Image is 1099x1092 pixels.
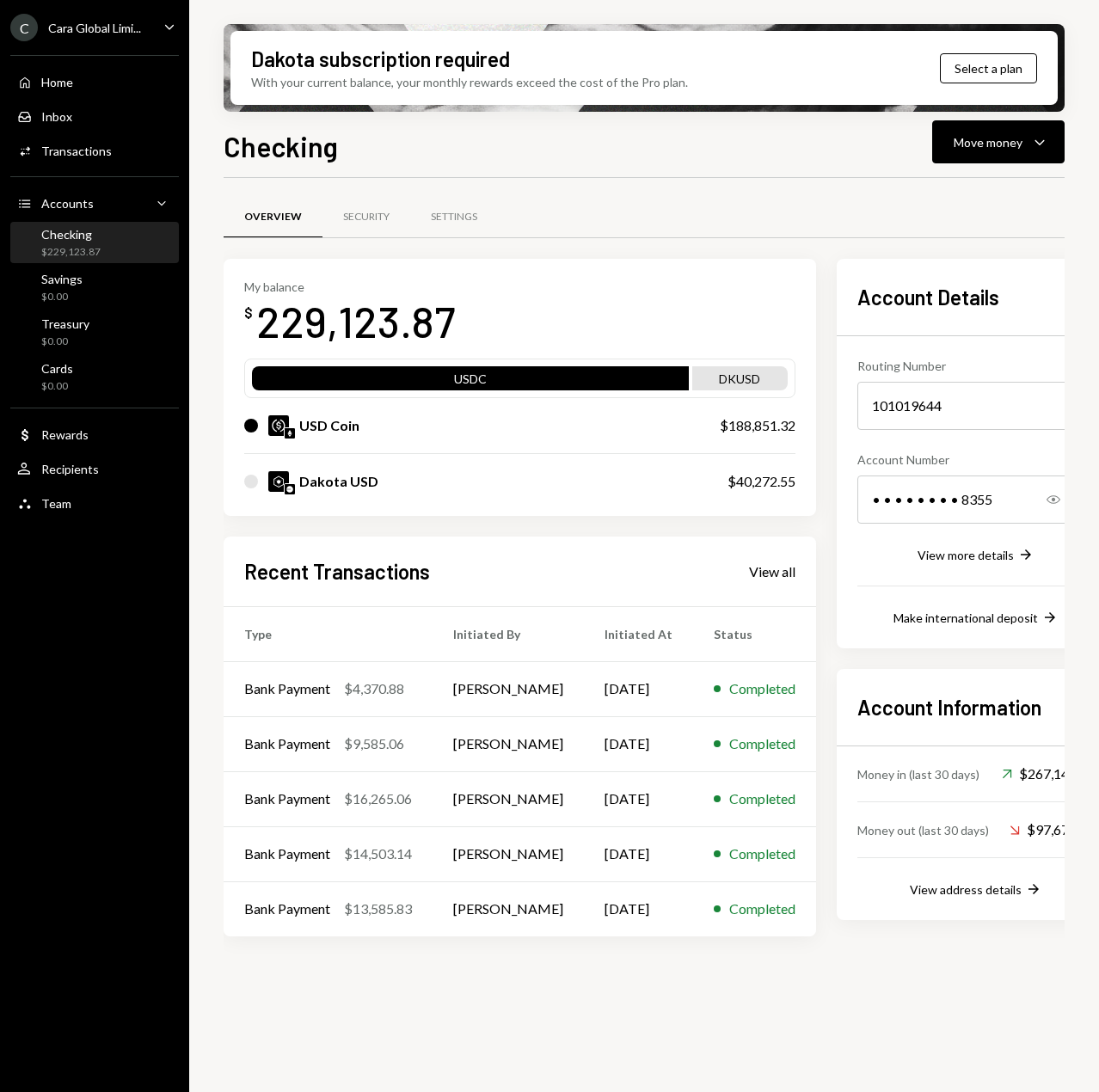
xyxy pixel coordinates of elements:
[344,733,404,754] div: $9,585.06
[244,844,330,864] div: Bank Payment
[10,267,179,308] a: Savings$0.00
[584,826,693,881] td: [DATE]
[41,75,73,89] div: Home
[10,135,179,166] a: Transactions
[10,419,179,450] a: Rewards
[584,661,693,716] td: [DATE]
[433,826,584,881] td: [PERSON_NAME]
[251,45,510,73] div: Dakota subscription required
[41,316,89,331] div: Treasury
[693,606,816,661] th: Status
[433,881,584,936] td: [PERSON_NAME]
[584,716,693,771] td: [DATE]
[251,73,688,91] div: With your current balance, your monthly rewards exceed the cost of the Pro plan.
[268,471,289,492] img: DKUSD
[244,788,330,809] div: Bank Payment
[252,370,689,394] div: USDC
[41,227,101,242] div: Checking
[910,880,1042,899] button: View address details
[41,361,73,376] div: Cards
[322,195,410,239] a: Security
[343,210,390,224] div: Security
[41,379,73,394] div: $0.00
[299,471,378,492] div: Dakota USD
[10,101,179,132] a: Inbox
[431,210,477,224] div: Settings
[344,844,412,864] div: $14,503.14
[10,488,179,518] a: Team
[749,563,795,580] div: View all
[857,765,979,783] div: Money in (last 30 days)
[729,678,795,699] div: Completed
[41,196,94,211] div: Accounts
[344,899,412,919] div: $13,585.83
[244,678,330,699] div: Bank Payment
[344,678,404,699] div: $4,370.88
[41,427,89,442] div: Rewards
[893,610,1038,625] div: Make international deposit
[244,733,330,754] div: Bank Payment
[729,844,795,864] div: Completed
[224,606,433,661] th: Type
[857,693,1095,721] h2: Account Information
[584,771,693,826] td: [DATE]
[10,311,179,353] a: Treasury$0.00
[244,210,302,224] div: Overview
[893,609,1059,628] button: Make international deposit
[1010,819,1095,840] div: $97,671.01
[41,109,72,124] div: Inbox
[729,733,795,754] div: Completed
[285,484,295,494] img: base-mainnet
[41,245,101,260] div: $229,123.87
[344,788,412,809] div: $16,265.06
[584,881,693,936] td: [DATE]
[410,195,498,239] a: Settings
[224,195,322,239] a: Overview
[433,661,584,716] td: [PERSON_NAME]
[433,716,584,771] td: [PERSON_NAME]
[918,548,1014,562] div: View more details
[692,370,788,394] div: DKUSD
[857,451,1095,469] div: Account Number
[749,561,795,580] a: View all
[10,66,179,97] a: Home
[299,415,359,436] div: USD Coin
[728,471,795,492] div: $40,272.55
[729,788,795,809] div: Completed
[41,272,83,286] div: Savings
[48,21,141,35] div: Cara Global Limi...
[1002,764,1095,784] div: $267,141.31
[954,133,1022,151] div: Move money
[41,144,112,158] div: Transactions
[918,546,1035,565] button: View more details
[433,771,584,826] td: [PERSON_NAME]
[244,899,330,919] div: Bank Payment
[268,415,289,436] img: USDC
[41,462,99,476] div: Recipients
[10,356,179,397] a: Cards$0.00
[256,294,455,348] div: 229,123.87
[857,283,1095,311] h2: Account Details
[584,606,693,661] th: Initiated At
[285,428,295,439] img: ethereum-mainnet
[433,606,584,661] th: Initiated By
[10,187,179,218] a: Accounts
[10,14,38,41] div: C
[857,382,1095,430] div: 101019644
[857,475,1095,524] div: • • • • • • • • 8355
[932,120,1065,163] button: Move money
[10,222,179,263] a: Checking$229,123.87
[857,821,989,839] div: Money out (last 30 days)
[729,899,795,919] div: Completed
[244,304,253,322] div: $
[720,415,795,436] div: $188,851.32
[41,290,83,304] div: $0.00
[940,53,1037,83] button: Select a plan
[224,129,338,163] h1: Checking
[41,334,89,349] div: $0.00
[244,557,430,586] h2: Recent Transactions
[41,496,71,511] div: Team
[10,453,179,484] a: Recipients
[910,882,1022,897] div: View address details
[857,357,1095,375] div: Routing Number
